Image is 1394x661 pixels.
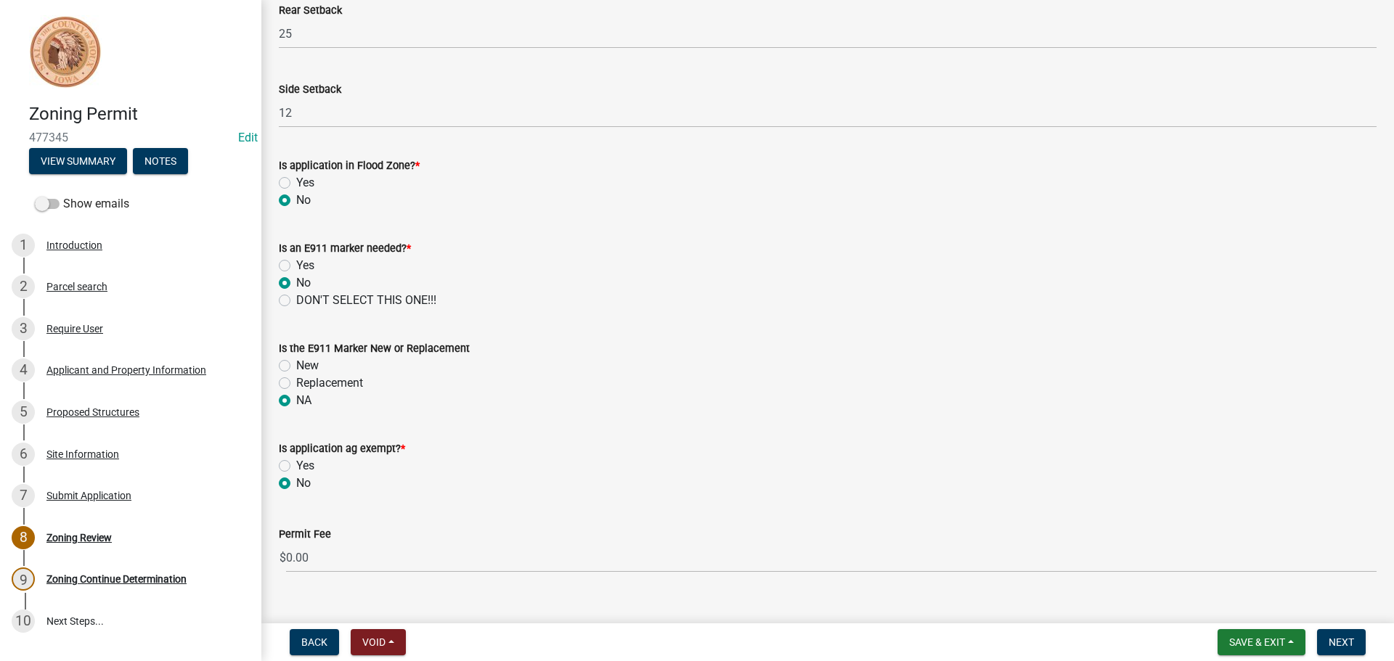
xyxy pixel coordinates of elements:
[290,629,339,655] button: Back
[46,324,103,334] div: Require User
[296,457,314,475] label: Yes
[46,365,206,375] div: Applicant and Property Information
[279,543,287,572] span: $
[279,244,411,254] label: Is an E911 marker needed?
[296,174,314,192] label: Yes
[296,357,319,374] label: New
[12,317,35,340] div: 3
[29,156,127,168] wm-modal-confirm: Summary
[12,526,35,549] div: 8
[1317,629,1366,655] button: Next
[279,530,331,540] label: Permit Fee
[351,629,406,655] button: Void
[362,636,386,648] span: Void
[296,392,311,409] label: NA
[46,240,102,250] div: Introduction
[1218,629,1305,655] button: Save & Exit
[296,292,436,309] label: DON'T SELECT THIS ONE!!!
[238,131,258,144] wm-modal-confirm: Edit Application Number
[12,609,35,633] div: 10
[133,148,188,174] button: Notes
[29,131,232,144] span: 477345
[296,374,363,392] label: Replacement
[29,15,102,89] img: Sioux County, Iowa
[46,407,139,417] div: Proposed Structures
[296,274,311,292] label: No
[12,358,35,382] div: 4
[279,161,420,171] label: Is application in Flood Zone?
[133,156,188,168] wm-modal-confirm: Notes
[296,192,311,209] label: No
[238,131,258,144] a: Edit
[12,401,35,424] div: 5
[12,484,35,507] div: 7
[12,443,35,466] div: 6
[29,104,250,125] h4: Zoning Permit
[296,257,314,274] label: Yes
[12,275,35,298] div: 2
[46,282,107,292] div: Parcel search
[46,574,187,584] div: Zoning Continue Determination
[279,6,342,16] label: Rear Setback
[46,490,131,501] div: Submit Application
[279,444,405,454] label: Is application ag exempt?
[29,148,127,174] button: View Summary
[301,636,327,648] span: Back
[296,475,311,492] label: No
[12,234,35,257] div: 1
[35,195,129,213] label: Show emails
[279,344,470,354] label: Is the E911 Marker New or Replacement
[46,449,119,459] div: Site Information
[1229,636,1285,648] span: Save & Exit
[12,567,35,591] div: 9
[279,85,341,95] label: Side Setback
[1329,636,1354,648] span: Next
[46,533,112,543] div: Zoning Review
